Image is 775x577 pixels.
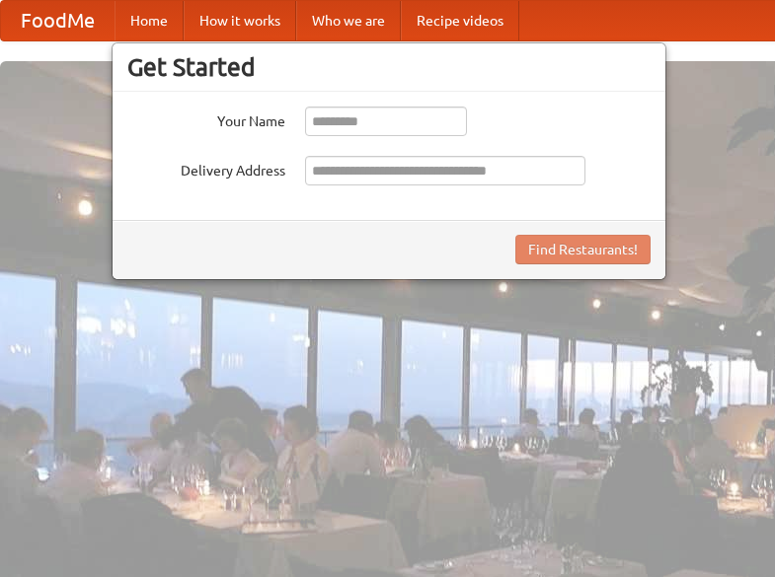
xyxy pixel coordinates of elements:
[115,1,184,40] a: Home
[296,1,401,40] a: Who we are
[1,1,115,40] a: FoodMe
[401,1,519,40] a: Recipe videos
[515,235,651,264] button: Find Restaurants!
[127,107,285,131] label: Your Name
[127,156,285,180] label: Delivery Address
[127,52,651,82] h3: Get Started
[184,1,296,40] a: How it works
